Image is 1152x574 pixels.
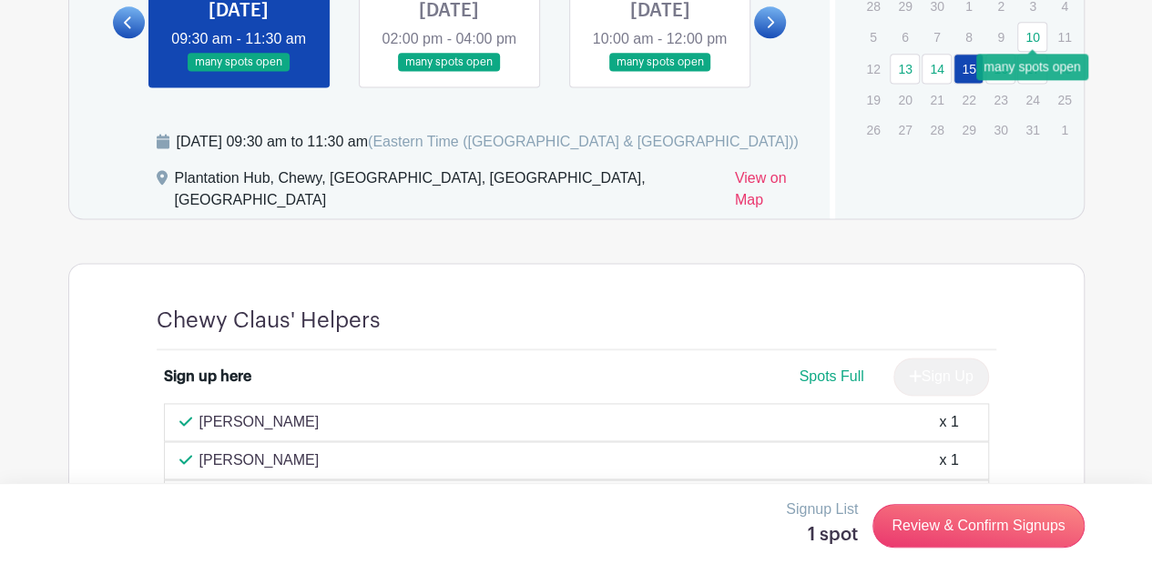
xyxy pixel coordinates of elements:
[953,86,984,114] p: 22
[1017,22,1047,52] a: 10
[799,368,863,384] span: Spots Full
[953,54,984,84] a: 15
[985,86,1015,114] p: 23
[199,449,320,471] p: [PERSON_NAME]
[858,55,888,83] p: 12
[368,134,799,149] span: (Eastern Time ([GEOGRAPHIC_DATA] & [GEOGRAPHIC_DATA]))
[786,524,858,546] h5: 1 spot
[939,449,958,471] div: x 1
[735,167,808,218] a: View on Map
[786,498,858,520] p: Signup List
[985,23,1015,51] p: 9
[939,411,958,433] div: x 1
[890,23,920,51] p: 6
[872,504,1084,548] a: Review & Confirm Signups
[177,131,799,153] div: [DATE] 09:30 am to 11:30 am
[858,86,888,114] p: 19
[858,23,888,51] p: 5
[890,54,920,84] a: 13
[976,54,1088,80] div: many spots open
[1017,86,1047,114] p: 24
[1049,86,1079,114] p: 25
[922,86,952,114] p: 21
[164,366,251,388] div: Sign up here
[1049,116,1079,144] p: 1
[1017,116,1047,144] p: 31
[157,307,381,334] h4: Chewy Claus' Helpers
[922,54,952,84] a: 14
[953,116,984,144] p: 29
[922,23,952,51] p: 7
[890,86,920,114] p: 20
[175,167,720,218] div: Plantation Hub, Chewy, [GEOGRAPHIC_DATA], [GEOGRAPHIC_DATA], [GEOGRAPHIC_DATA]
[1049,23,1079,51] p: 11
[858,116,888,144] p: 26
[985,116,1015,144] p: 30
[199,411,320,433] p: [PERSON_NAME]
[953,23,984,51] p: 8
[890,116,920,144] p: 27
[922,116,952,144] p: 28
